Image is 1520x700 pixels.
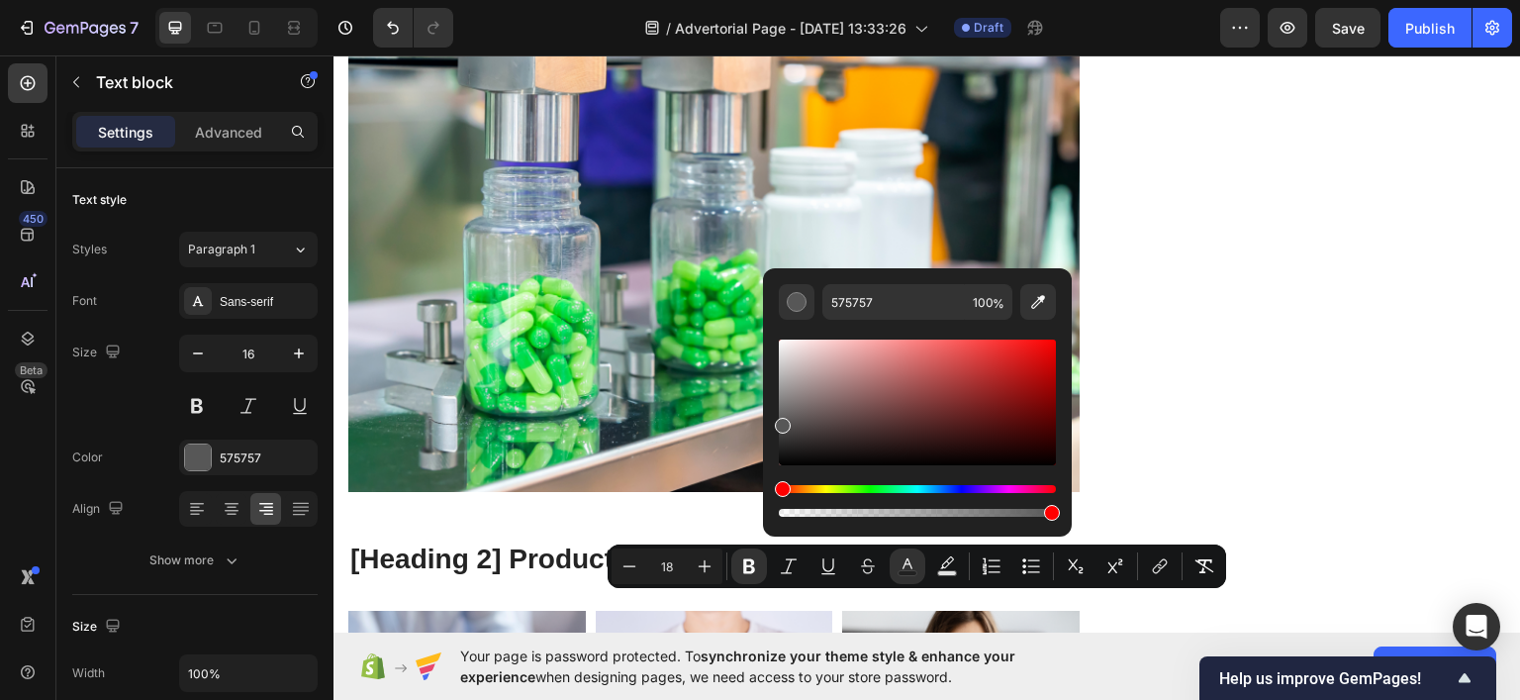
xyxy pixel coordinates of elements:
span: Save [1332,20,1365,37]
span: Advertorial Page - [DATE] 13:33:26 [675,18,906,39]
span: Paragraph 1 [188,241,255,258]
span: % [993,293,1004,315]
div: Styles [72,241,107,258]
div: Color [72,449,103,466]
p: [Heading 2] Product manual [17,486,744,522]
div: Hue [779,485,1056,493]
button: Show more [72,543,318,578]
button: Publish [1388,8,1472,48]
div: 575757 [220,450,313,467]
div: Size [72,340,125,366]
button: Save [1315,8,1380,48]
span: Help us improve GemPages! [1219,669,1453,688]
div: Text style [72,191,127,209]
div: Open Intercom Messenger [1453,603,1500,650]
button: Show survey - Help us improve GemPages! [1219,666,1476,690]
p: 7 [130,16,139,40]
button: Allow access [1374,647,1496,686]
div: Show more [149,550,241,570]
button: 7 [8,8,147,48]
span: Your page is password protected. To when designing pages, we need access to your store password. [460,646,1092,687]
div: Align [72,496,128,523]
input: Auto [180,655,317,691]
p: Text block [96,70,264,94]
div: Size [72,614,125,641]
div: 450 [19,211,47,227]
div: Undo/Redo [373,8,453,48]
div: Beta [15,362,47,378]
input: E.g FFFFFF [822,284,965,320]
div: Font [72,292,97,310]
p: Advanced [195,122,262,143]
div: Publish [1405,18,1455,39]
div: Width [72,664,105,682]
p: Settings [98,122,153,143]
span: / [666,18,671,39]
div: Editor contextual toolbar [608,545,1226,588]
span: Draft [974,19,1003,37]
button: Paragraph 1 [179,232,318,267]
span: synchronize your theme style & enhance your experience [460,648,1015,685]
div: Sans-serif [220,293,313,311]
